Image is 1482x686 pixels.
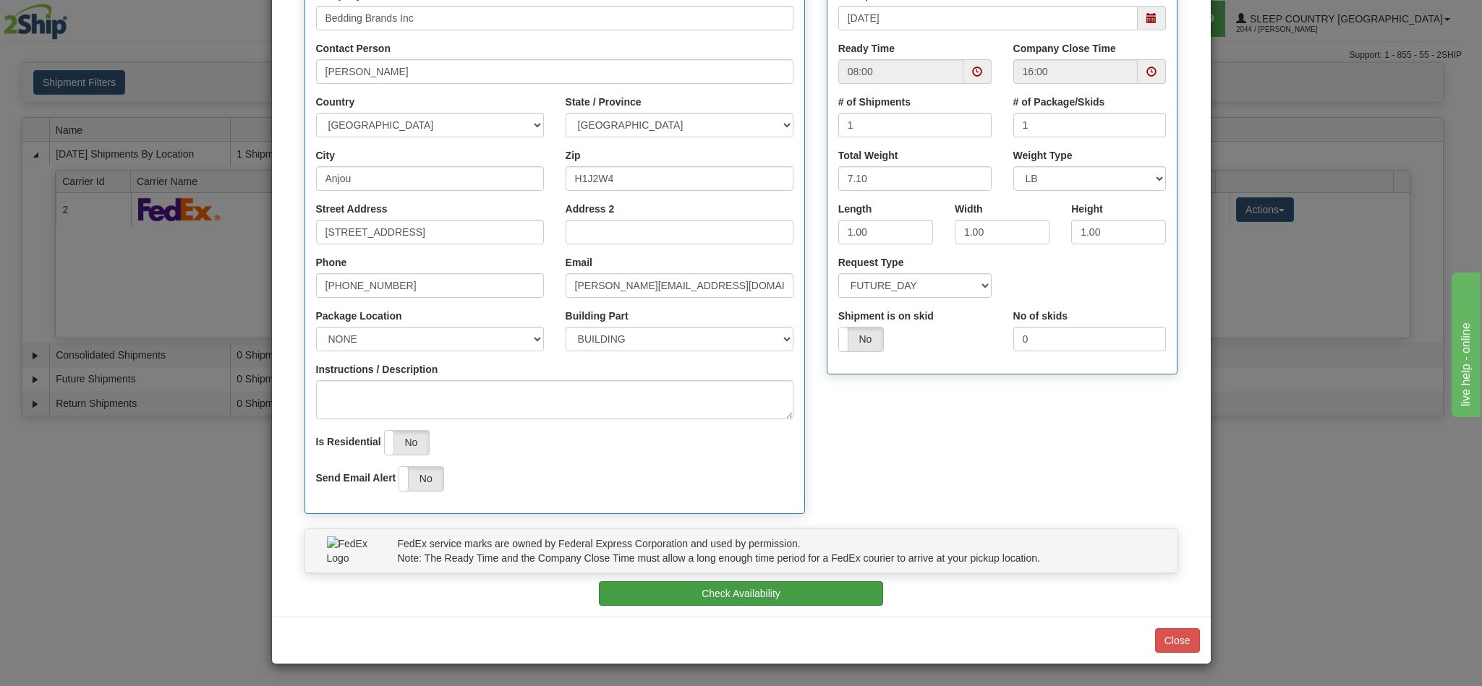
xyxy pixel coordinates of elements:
[399,467,443,491] label: No
[327,536,376,565] img: FedEx Logo
[1013,41,1116,56] label: Company Close Time
[316,202,388,216] label: Street Address
[316,309,402,323] label: Package Location
[838,148,898,163] label: Total Weight
[838,255,904,270] label: Request Type
[839,327,883,351] label: No
[838,202,872,216] label: Length
[11,9,134,26] div: live help - online
[1155,628,1200,653] button: Close
[316,471,396,485] label: Send Email Alert
[316,255,347,270] label: Phone
[316,434,381,449] label: Is Residential
[566,202,615,216] label: Address 2
[316,41,391,56] label: Contact Person
[566,148,581,163] label: Zip
[838,95,911,109] label: # of Shipments
[387,536,1167,565] div: FedEx service marks are owned by Federal Express Corporation and used by permission. Note: The Re...
[1013,148,1073,163] label: Weight Type
[1013,309,1068,323] label: No of skids
[566,255,592,270] label: Email
[955,202,983,216] label: Width
[838,309,934,323] label: Shipment is on skid
[1071,202,1103,216] label: Height
[599,581,883,606] button: Check Availability
[316,148,335,163] label: City
[1449,269,1481,416] iframe: chat widget
[566,309,629,323] label: Building Part
[566,95,642,109] label: State / Province
[838,41,895,56] label: Ready Time
[316,95,355,109] label: Country
[316,362,438,377] label: Instructions / Description
[385,431,429,455] label: No
[1013,95,1105,109] label: # of Package/Skids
